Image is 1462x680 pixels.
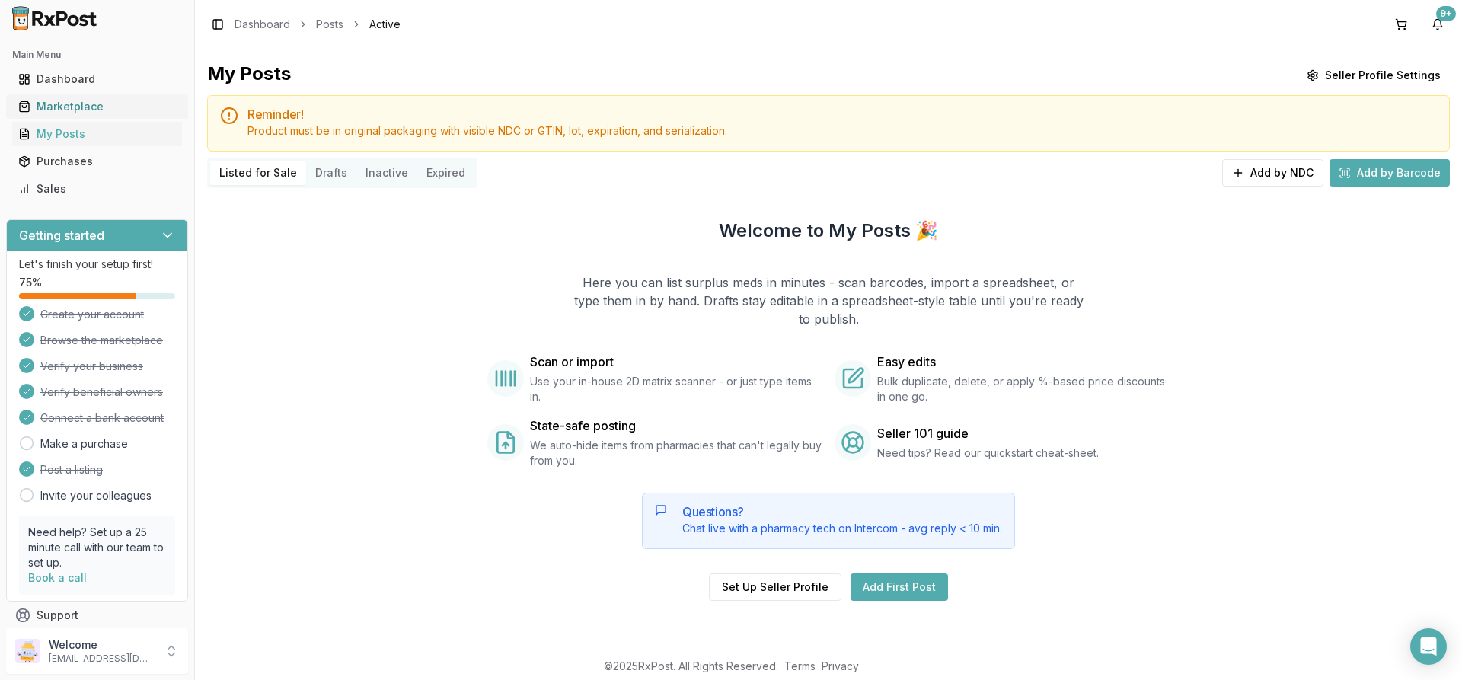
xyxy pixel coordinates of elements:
[15,639,40,663] img: User avatar
[40,488,152,503] a: Invite your colleagues
[709,573,841,601] button: Set Up Seller Profile
[530,438,822,468] span: We auto-hide items from pharmacies that can't legally buy from you.
[49,637,155,653] p: Welcome
[49,653,155,665] p: [EMAIL_ADDRESS][DOMAIN_NAME]
[12,49,182,61] h2: Main Menu
[18,154,176,169] div: Purchases
[877,424,969,442] a: Seller 101 guide
[1330,159,1450,187] button: Add by Barcode
[1425,12,1450,37] button: 9+
[40,410,164,426] span: Connect a bank account
[40,307,144,322] span: Create your account
[6,602,188,629] button: Support
[530,417,636,435] span: State-safe posting
[18,99,176,114] div: Marketplace
[417,161,474,185] button: Expired
[851,573,948,601] a: Add First Post
[356,161,417,185] button: Inactive
[682,506,1002,518] h5: Questions?
[40,359,143,374] span: Verify your business
[316,17,343,32] a: Posts
[235,17,290,32] a: Dashboard
[40,462,103,477] span: Post a listing
[530,353,614,371] span: Scan or import
[1222,159,1323,187] button: Add by NDC
[12,175,182,203] a: Sales
[6,149,188,174] button: Purchases
[18,126,176,142] div: My Posts
[877,353,936,371] span: Easy edits
[18,72,176,87] div: Dashboard
[19,226,104,244] h3: Getting started
[6,67,188,91] button: Dashboard
[573,273,1084,328] p: Here you can list surplus meds in minutes - scan barcodes, import a spreadsheet, or type them in ...
[1410,628,1447,665] div: Open Intercom Messenger
[12,148,182,175] a: Purchases
[369,17,401,32] span: Active
[28,525,166,570] p: Need help? Set up a 25 minute call with our team to set up.
[877,374,1170,404] span: Bulk duplicate, delete, or apply %-based price discounts in one go.
[822,659,859,672] a: Privacy
[12,65,182,93] a: Dashboard
[530,374,822,404] span: Use your in-house 2D matrix scanner - or just type items in.
[40,333,163,348] span: Browse the marketplace
[247,123,1437,139] div: Product must be in original packaging with visible NDC or GTIN, lot, expiration, and serialization.
[784,659,816,672] a: Terms
[207,62,291,89] div: My Posts
[18,181,176,196] div: Sales
[40,436,128,452] a: Make a purchase
[210,161,306,185] button: Listed for Sale
[306,161,356,185] button: Drafts
[6,177,188,201] button: Sales
[6,122,188,146] button: My Posts
[12,120,182,148] a: My Posts
[235,17,401,32] nav: breadcrumb
[19,275,42,290] span: 75 %
[247,108,1437,120] h5: Reminder!
[19,257,175,272] p: Let's finish your setup first!
[12,93,182,120] a: Marketplace
[719,219,938,243] h2: Welcome to My Posts 🎉
[877,445,1099,461] span: Need tips? Read our quickstart cheat-sheet.
[40,385,163,400] span: Verify beneficial owners
[1436,6,1456,21] div: 9+
[6,94,188,119] button: Marketplace
[682,521,1002,536] div: Chat live with a pharmacy tech on Intercom - avg reply < 10 min.
[28,571,87,584] a: Book a call
[1298,62,1450,89] button: Seller Profile Settings
[6,6,104,30] img: RxPost Logo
